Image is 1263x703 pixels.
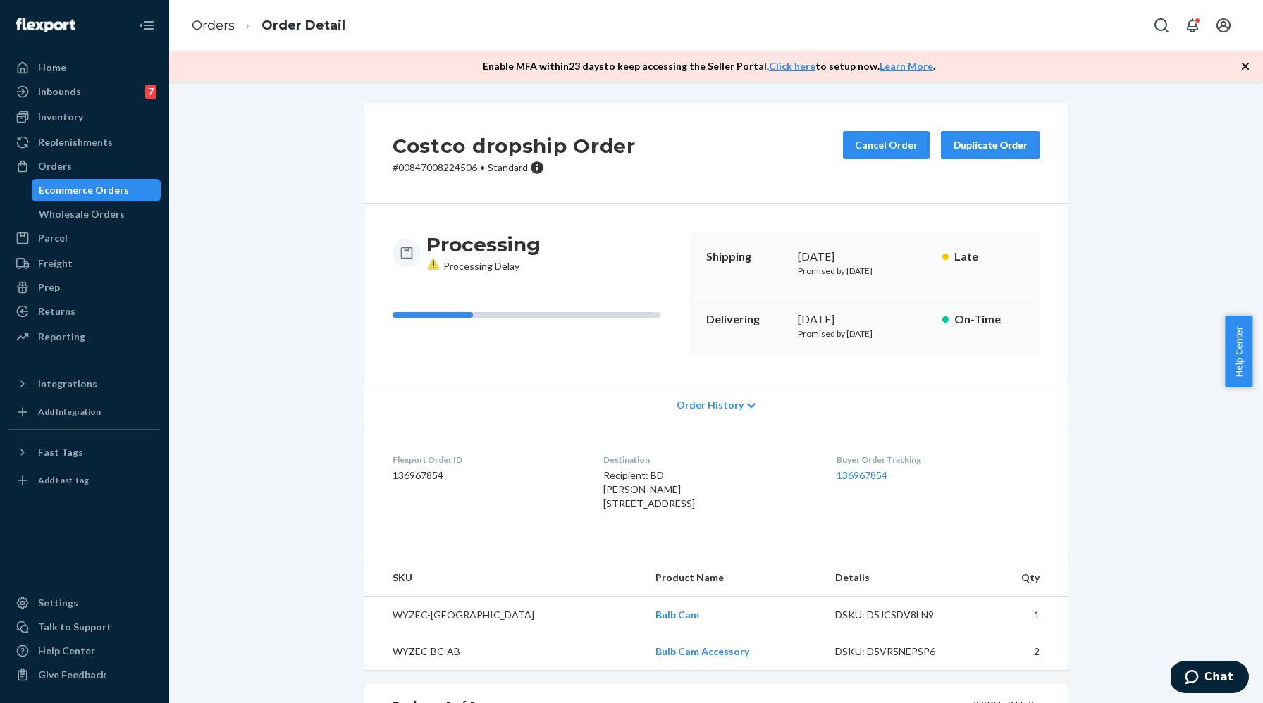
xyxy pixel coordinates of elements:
a: Orders [192,18,235,33]
button: Close Navigation [133,11,161,39]
td: WYZEC-[GEOGRAPHIC_DATA] [364,597,644,634]
p: Delivering [706,311,787,328]
td: 1 [978,597,1068,634]
div: Give Feedback [38,668,106,682]
p: Shipping [706,249,787,265]
div: Freight [38,256,73,270]
a: Learn More [880,60,933,72]
span: Recipient: BD [PERSON_NAME] [STREET_ADDRESS] [603,469,695,509]
div: DSKU: D5VR5NEPSP6 [835,645,968,659]
a: Home [8,56,161,79]
div: 7 [145,85,156,99]
div: Inbounds [38,85,81,99]
button: Open notifications [1178,11,1207,39]
a: Settings [8,592,161,614]
a: Add Fast Tag [8,469,161,492]
div: Reporting [38,330,85,344]
a: Bulb Cam Accessory [655,645,749,657]
button: Cancel Order [843,131,930,159]
th: Details [824,559,979,597]
dt: Destination [603,454,813,466]
p: On-Time [954,311,1023,328]
a: 136967854 [837,469,887,481]
p: Late [954,249,1023,265]
a: Reporting [8,325,161,348]
a: Bulb Cam [655,609,699,621]
button: Open account menu [1209,11,1238,39]
p: # 00847008224506 [393,161,636,175]
div: Talk to Support [38,620,111,634]
a: Prep [8,276,161,299]
th: Qty [978,559,1068,597]
dd: 136967854 [393,468,581,483]
div: Help Center [38,644,95,658]
div: Duplicate Order [953,138,1028,152]
a: Inventory [8,106,161,128]
a: Order Detail [261,18,345,33]
th: SKU [364,559,644,597]
div: Prep [38,280,60,294]
span: Standard [488,161,528,173]
div: [DATE] [798,311,931,328]
a: Orders [8,155,161,178]
ol: breadcrumbs [180,5,357,46]
a: Add Integration [8,401,161,423]
button: Open Search Box [1147,11,1176,39]
button: Talk to Support [8,616,161,638]
a: Ecommerce Orders [32,179,161,201]
div: [DATE] [798,249,931,265]
td: WYZEC-BC-AB [364,633,644,670]
button: Help Center [1225,316,1252,387]
div: Orders [38,159,72,173]
div: Wholesale Orders [39,207,125,221]
div: DSKU: D5JCSDV8LN9 [835,608,968,622]
h2: Costco dropship Order [393,131,636,161]
p: Promised by [DATE] [798,328,931,340]
div: Inventory [38,110,83,124]
button: Fast Tags [8,441,161,464]
span: Order History [677,398,744,412]
a: Freight [8,252,161,275]
td: 2 [978,633,1068,670]
div: Integrations [38,377,97,391]
button: Duplicate Order [941,131,1040,159]
button: Give Feedback [8,664,161,686]
span: • [480,161,485,173]
div: Ecommerce Orders [39,183,129,197]
a: Wholesale Orders [32,203,161,225]
div: Home [38,61,66,75]
div: Settings [38,596,78,610]
a: Returns [8,300,161,323]
a: Parcel [8,227,161,249]
div: Fast Tags [38,445,83,459]
a: Help Center [8,640,161,662]
a: Inbounds7 [8,80,161,103]
img: Flexport logo [16,18,75,32]
button: Integrations [8,373,161,395]
dt: Flexport Order ID [393,454,581,466]
th: Product Name [644,559,824,597]
div: Replenishments [38,135,113,149]
dt: Buyer Order Tracking [837,454,1040,466]
p: Promised by [DATE] [798,265,931,277]
a: Replenishments [8,131,161,154]
div: Add Integration [38,406,101,418]
div: Parcel [38,231,68,245]
a: Click here [769,60,815,72]
div: Add Fast Tag [38,474,89,486]
span: Processing Delay [426,260,519,272]
h3: Processing [426,232,541,257]
div: Returns [38,304,75,318]
p: Enable MFA within 23 days to keep accessing the Seller Portal. to setup now. . [483,59,935,73]
iframe: Opens a widget where you can chat to one of our agents [1171,661,1249,696]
